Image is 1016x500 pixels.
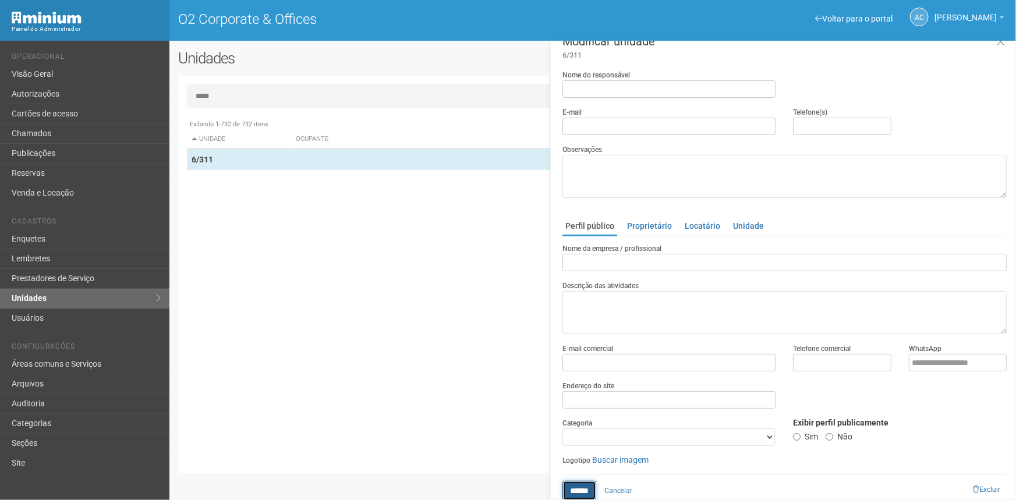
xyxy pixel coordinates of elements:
[562,50,1007,61] small: 6/311
[192,155,213,164] strong: 6/311
[562,144,602,155] label: Observações
[562,107,582,118] label: E-mail
[934,2,997,22] span: Ana Carla de Carvalho Silva
[562,36,1007,61] h3: Modificar unidade
[562,381,614,391] label: Endereço do site
[562,343,613,354] label: E-mail comercial
[793,417,888,428] label: Exibir perfil publicamente
[793,428,818,442] label: Sim
[12,52,161,65] li: Operacional
[12,217,161,229] li: Cadastros
[909,343,941,354] label: WhatsApp
[178,49,514,67] h2: Unidades
[562,455,590,466] label: Logotipo
[562,281,639,291] label: Descrição das atividades
[12,12,82,24] img: Minium
[826,428,852,442] label: Não
[187,130,291,149] th: Unidade: activate to sort column descending
[562,418,592,428] label: Categoria
[12,342,161,354] li: Configurações
[291,130,650,149] th: Ocupante: activate to sort column ascending
[598,482,639,499] a: Cancelar
[934,15,1004,24] a: [PERSON_NAME]
[178,12,584,27] h1: O2 Corporate & Offices
[793,433,801,441] input: Sim
[967,481,1007,498] a: Excluir
[562,70,630,80] label: Nome do responsável
[682,217,723,235] a: Locatário
[592,455,649,464] a: Buscar imagem
[624,217,675,235] a: Proprietário
[793,107,827,118] label: Telefone(s)
[826,433,833,441] input: Não
[730,217,767,235] a: Unidade
[562,243,661,254] label: Nome da empresa / profissional
[562,217,617,236] a: Perfil público
[793,343,851,354] label: Telefone comercial
[815,14,893,23] a: Voltar para o portal
[910,8,929,26] a: AC
[12,24,161,34] div: Painel do Administrador
[187,119,999,130] div: Exibindo 1-732 de 732 itens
